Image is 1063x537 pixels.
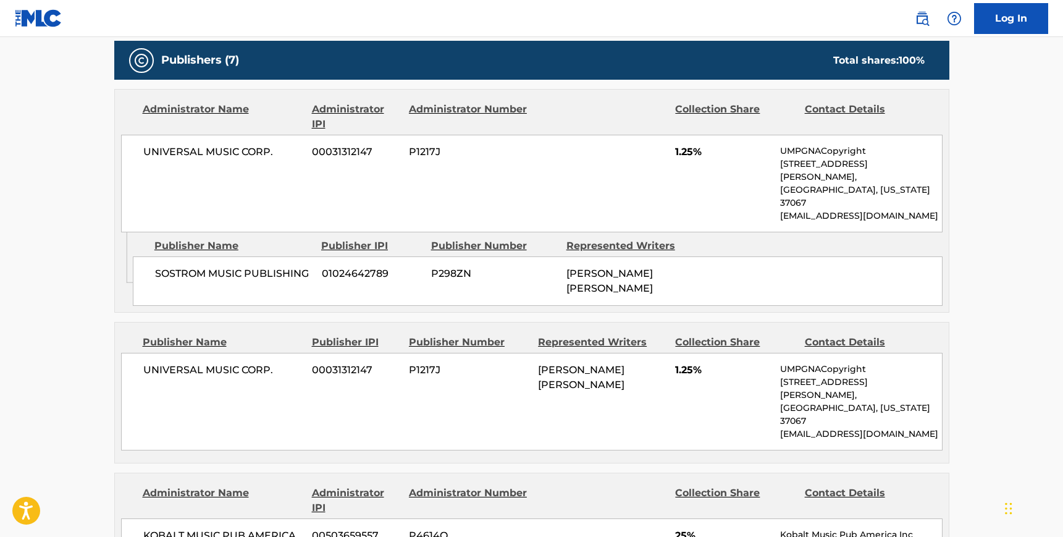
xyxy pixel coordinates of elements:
img: search [915,11,930,26]
span: 00031312147 [312,145,400,159]
span: P298ZN [431,266,557,281]
div: Contact Details [805,102,925,132]
div: Administrator IPI [312,486,400,515]
img: help [947,11,962,26]
div: Administrator IPI [312,102,400,132]
span: 1.25% [675,145,771,159]
span: 00031312147 [312,363,400,378]
div: Contact Details [805,486,925,515]
a: Log In [974,3,1048,34]
div: Drag [1005,490,1012,527]
iframe: Chat Widget [1001,478,1063,537]
span: UNIVERSAL MUSIC CORP. [143,363,303,378]
span: 1.25% [675,363,771,378]
img: Publishers [134,53,149,68]
div: Contact Details [805,335,925,350]
div: Administrator Number [409,102,529,132]
div: Collection Share [675,335,795,350]
p: UMPGNACopyright [780,145,941,158]
div: Publisher Name [143,335,303,350]
span: 100 % [899,54,925,66]
span: SOSTROM MUSIC PUBLISHING [155,266,313,281]
a: Public Search [910,6,935,31]
p: [EMAIL_ADDRESS][DOMAIN_NAME] [780,209,941,222]
h5: Publishers (7) [161,53,239,67]
div: Publisher Number [409,335,529,350]
p: [STREET_ADDRESS][PERSON_NAME], [780,158,941,184]
div: Represented Writers [566,239,692,253]
span: [PERSON_NAME] [PERSON_NAME] [538,364,624,391]
span: 01024642789 [322,266,422,281]
div: Administrator Name [143,486,303,515]
span: P1217J [409,145,529,159]
div: Represented Writers [538,335,666,350]
span: UNIVERSAL MUSIC CORP. [143,145,303,159]
img: MLC Logo [15,9,62,27]
div: Publisher IPI [321,239,422,253]
p: UMPGNACopyright [780,363,941,376]
div: Collection Share [675,102,795,132]
div: Administrator Name [143,102,303,132]
div: Publisher IPI [312,335,400,350]
div: Publisher Name [154,239,312,253]
span: P1217J [409,363,529,378]
div: Help [942,6,967,31]
p: [STREET_ADDRESS][PERSON_NAME], [780,376,941,402]
div: Collection Share [675,486,795,515]
div: Publisher Number [431,239,557,253]
div: Administrator Number [409,486,529,515]
p: [GEOGRAPHIC_DATA], [US_STATE] 37067 [780,402,941,428]
p: [EMAIL_ADDRESS][DOMAIN_NAME] [780,428,941,441]
div: Total shares: [833,53,925,68]
span: [PERSON_NAME] [PERSON_NAME] [566,268,653,294]
p: [GEOGRAPHIC_DATA], [US_STATE] 37067 [780,184,941,209]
